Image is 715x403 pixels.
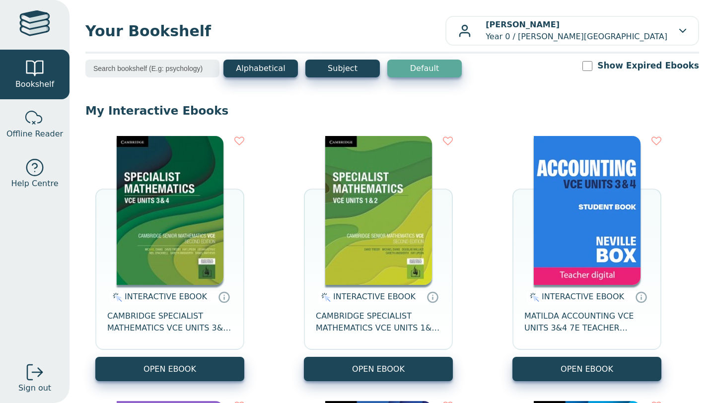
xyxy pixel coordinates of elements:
[486,19,667,43] p: Year 0 / [PERSON_NAME][GEOGRAPHIC_DATA]
[318,291,331,303] img: interactive.svg
[387,60,462,77] button: Default
[427,291,438,303] a: Interactive eBooks are accessed online via the publisher’s portal. They contain interactive resou...
[117,136,223,285] img: 7aa43072-59fa-43fd-a9ea-c89a092cf1a9.jpg
[486,20,560,29] b: [PERSON_NAME]
[333,292,416,301] span: INTERACTIVE EBOOK
[11,178,58,190] span: Help Centre
[85,60,219,77] input: Search bookshelf (E.g: psychology)
[218,291,230,303] a: Interactive eBooks are accessed online via the publisher’s portal. They contain interactive resou...
[524,310,649,334] span: MATILDA ACCOUNTING VCE UNITS 3&4 7E TEACHER DIGITAL ACCESS
[107,310,232,334] span: CAMBRIDGE SPECIALIST MATHEMATICS VCE UNITS 3&4 2E ONLINE TEACHING SUITE
[635,291,647,303] a: Interactive eBooks are accessed online via the publisher’s portal. They contain interactive resou...
[534,136,641,285] img: 02e2f8fd-13c6-4853-a3f1-2d5415a18206.jpg
[325,136,432,285] img: c73ad0a8-978e-426c-b21c-151ed1328b9f.jpg
[110,291,122,303] img: interactive.svg
[95,357,244,381] button: OPEN EBOOK
[223,60,298,77] button: Alphabetical
[512,357,661,381] button: OPEN EBOOK
[18,382,51,394] span: Sign out
[125,292,207,301] span: INTERACTIVE EBOOK
[85,103,699,118] p: My Interactive Ebooks
[6,128,63,140] span: Offline Reader
[597,60,699,72] label: Show Expired Ebooks
[305,60,380,77] button: Subject
[85,20,445,42] span: Your Bookshelf
[304,357,453,381] button: OPEN EBOOK
[15,78,54,90] span: Bookshelf
[445,16,699,46] button: [PERSON_NAME]Year 0 / [PERSON_NAME][GEOGRAPHIC_DATA]
[542,292,624,301] span: INTERACTIVE EBOOK
[527,291,539,303] img: interactive.svg
[316,310,441,334] span: CAMBRIDGE SPECIALIST MATHEMATICS VCE UNITS 1&2 2E ONLINE TEACHING SUITE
